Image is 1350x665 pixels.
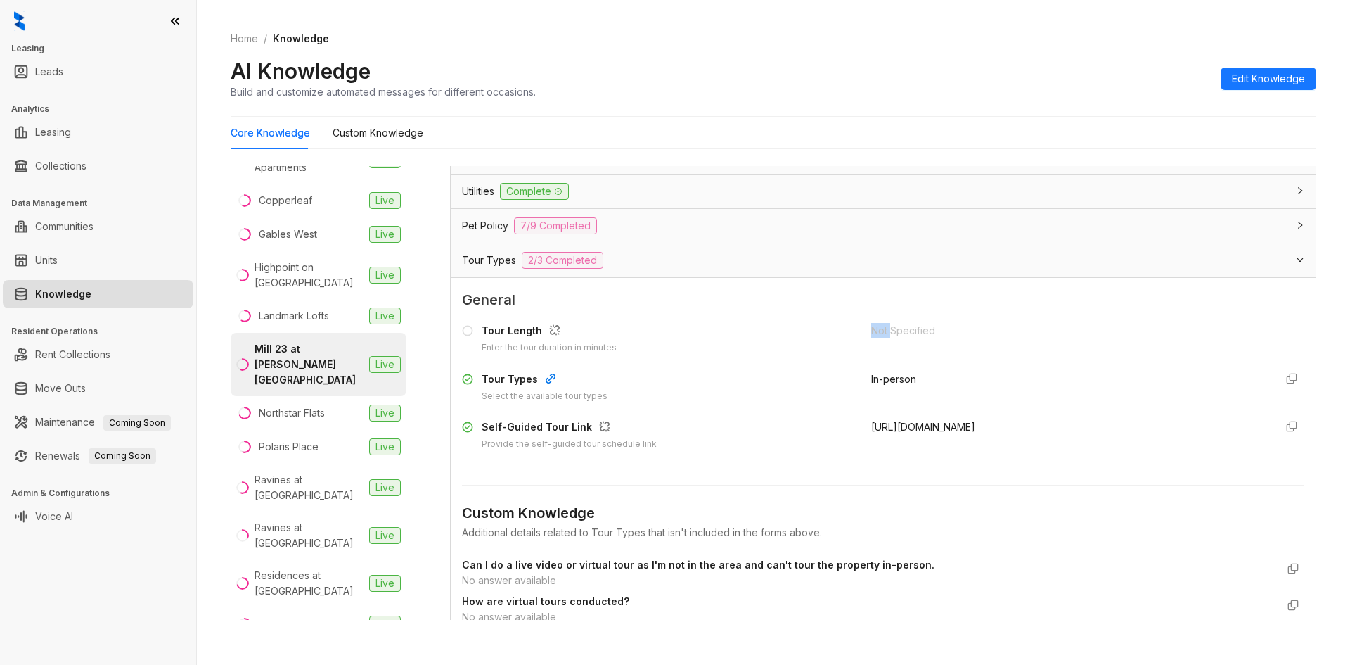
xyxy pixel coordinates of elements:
[89,448,156,464] span: Coming Soon
[1296,255,1304,264] span: expanded
[369,616,401,633] span: Live
[482,390,607,403] div: Select the available tour types
[3,408,193,436] li: Maintenance
[500,183,569,200] span: Complete
[3,341,193,369] li: Rent Collections
[482,341,617,355] div: Enter the tour duration in minutes
[11,197,196,210] h3: Data Management
[1296,186,1304,195] span: collapsed
[11,103,196,115] h3: Analytics
[514,217,597,234] span: 7/9 Completed
[35,118,71,146] a: Leasing
[462,253,516,268] span: Tour Types
[369,438,401,455] span: Live
[462,184,494,199] span: Utilities
[369,192,401,209] span: Live
[462,218,508,234] span: Pet Policy
[255,568,364,599] div: Residences at [GEOGRAPHIC_DATA]
[3,502,193,531] li: Voice AI
[451,175,1316,208] div: UtilitiesComplete
[462,609,1276,625] div: No answer available
[3,246,193,274] li: Units
[369,575,401,592] span: Live
[228,31,261,46] a: Home
[35,374,86,403] a: Move Outs
[11,325,196,338] h3: Resident Operations
[35,246,58,274] a: Units
[3,152,193,180] li: Collections
[3,442,193,470] li: Renewals
[35,213,94,241] a: Communities
[369,308,401,324] span: Live
[259,308,329,324] div: Landmark Lofts
[3,118,193,146] li: Leasing
[462,525,1304,540] div: Additional details related to Tour Types that isn't included in the forms above.
[369,226,401,243] span: Live
[451,243,1316,277] div: Tour Types2/3 Completed
[259,227,317,242] div: Gables West
[255,472,364,503] div: Ravines at [GEOGRAPHIC_DATA]
[264,31,267,46] li: /
[462,595,629,607] strong: How are virtual tours conducted?
[35,502,73,531] a: Voice AI
[1232,71,1305,87] span: Edit Knowledge
[451,209,1316,243] div: Pet Policy7/9 Completed
[11,487,196,500] h3: Admin & Configurations
[35,341,110,369] a: Rent Collections
[3,280,193,308] li: Knowledge
[369,405,401,422] span: Live
[259,193,312,208] div: Copperleaf
[369,527,401,544] span: Live
[482,438,657,451] div: Provide the self-guided tour schedule link
[231,84,536,99] div: Build and customize automated messages for different occasions.
[462,559,934,571] strong: Can I do a live video or virtual tour as I'm not in the area and can't tour the property in-person.
[871,421,975,433] span: [URL][DOMAIN_NAME]
[522,252,603,269] span: 2/3 Completed
[482,323,617,341] div: Tour Length
[273,32,329,44] span: Knowledge
[35,442,156,470] a: RenewalsComing Soon
[35,58,63,86] a: Leads
[3,58,193,86] li: Leads
[3,374,193,403] li: Move Outs
[11,42,196,55] h3: Leasing
[482,419,657,438] div: Self-Guided Tour Link
[369,479,401,496] span: Live
[369,356,401,373] span: Live
[3,213,193,241] li: Communities
[1296,221,1304,229] span: collapsed
[462,502,1304,524] div: Custom Knowledge
[255,520,364,551] div: Ravines at [GEOGRAPHIC_DATA]
[462,289,1304,311] span: General
[255,260,364,291] div: Highpoint on [GEOGRAPHIC_DATA]
[482,372,607,390] div: Tour Types
[14,11,25,31] img: logo
[103,415,171,431] span: Coming Soon
[259,616,326,632] div: River and Rich
[369,267,401,284] span: Live
[231,125,310,141] div: Core Knowledge
[259,405,325,421] div: Northstar Flats
[231,58,371,84] h2: AI Knowledge
[871,373,916,385] span: In-person
[259,439,319,455] div: Polaris Place
[871,323,1264,338] div: Not Specified
[333,125,423,141] div: Custom Knowledge
[255,341,364,388] div: Mill 23 at [PERSON_NAME][GEOGRAPHIC_DATA]
[35,152,86,180] a: Collections
[1221,68,1316,90] button: Edit Knowledge
[462,573,1276,588] div: No answer available
[35,280,91,308] a: Knowledge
